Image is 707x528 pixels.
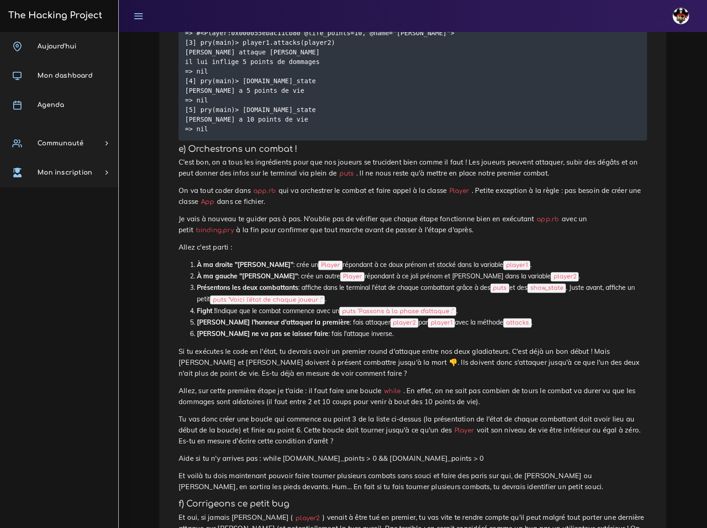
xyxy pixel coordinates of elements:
li: Indique que le combat commence avec un . [197,306,647,317]
span: Mon inscription [37,169,92,176]
code: player2 [551,272,579,282]
code: app.rb [251,187,278,196]
p: Allez, sur cette première étape je t'aide : il faut faire une boucle . En effet, on ne sait pas c... [179,386,647,408]
code: puts [337,169,356,179]
li: : crée un autre répondant à ce joli prénom et [PERSON_NAME] dans la variable . [197,271,647,283]
code: Player [318,261,343,270]
span: Mon dashboard [37,72,93,79]
code: Player [447,187,471,196]
span: Agenda [37,101,64,108]
code: player2 [390,319,418,328]
strong: À ma gauche "[PERSON_NAME]" [197,272,298,281]
li: : fais attaquer par avec la méthode . [197,317,647,329]
code: puts [491,284,509,293]
h3: The Hacking Project [5,11,102,21]
p: Si tu exécutes le code en l'état, tu devrais avoir un premier round d'attaque entre nos deux glad... [179,347,647,379]
code: puts "Voici l'état de chaque joueur :" [210,296,325,305]
p: Et voilà tu dois maintenant pouvoir faire tourner plusieurs combats sans souci et faire des paris... [179,471,647,493]
code: show_state [528,284,566,293]
span: Communauté [37,140,84,147]
p: Allez c'est parti : [179,242,647,253]
strong: [PERSON_NAME] l'honneur d'attaquer la première [197,319,350,327]
strong: À ma droite "[PERSON_NAME]" [197,261,293,269]
code: player1 [503,261,530,270]
li: : crée un répondant à ce doux prénom et stocké dans la variable . [197,260,647,271]
code: attacks [503,319,531,328]
p: C'est bon, on a tous les ingrédients pour que nos joueurs se trucident bien comme il faut ! Les j... [179,157,647,179]
p: Tu vas donc créer une boucle qui commence au point 3 de la liste ci-dessus (la présentation de l'... [179,414,647,447]
code: Player [340,272,364,282]
strong: Fight ! [197,307,216,315]
h4: f) Corrigeons ce petit bug [179,499,647,509]
strong: Présentons les deux combattants [197,284,298,292]
code: Player [452,426,476,436]
h4: e) Orchestrons un combat ! [179,144,647,154]
li: : fais l'attaque inverse. [197,329,647,340]
strong: [PERSON_NAME] ne va pas se laisser faire [197,330,328,338]
p: On va tout coder dans qui va orchestrer le combat et faire appel à la classe . Petite exception à... [179,186,647,208]
li: : affiche dans le terminal l'état de chaque combattant grâce à des et des . Juste avant, affiche ... [197,283,647,305]
code: player1 [428,319,455,328]
code: App [198,197,217,207]
img: avatar [673,8,689,24]
p: Je vais à nouveau te guider pas à pas. N'oublie pas de vérifier que chaque étape fonctionne bien ... [179,214,647,236]
p: Aide si tu n'y arrives pas : while [DOMAIN_NAME]_points > 0 && [DOMAIN_NAME]_points > 0 [179,453,647,464]
code: binding.pry [193,226,236,235]
code: while [382,387,403,396]
span: Aujourd'hui [37,43,76,50]
code: app.rb [534,215,562,224]
code: puts "Passons à la phase d'attaque :" [339,307,456,316]
code: player2 [293,514,323,523]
